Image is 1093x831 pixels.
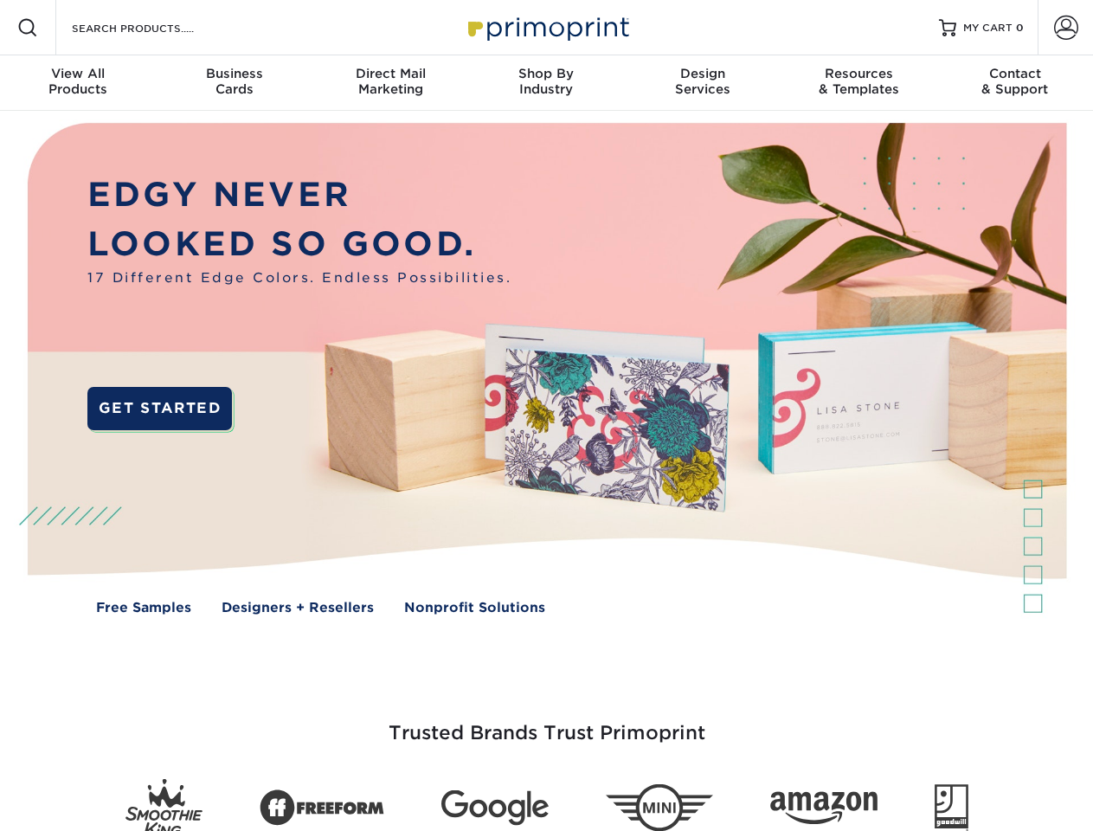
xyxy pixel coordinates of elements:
span: Design [625,66,781,81]
span: Contact [937,66,1093,81]
div: Marketing [312,66,468,97]
span: MY CART [963,21,1013,35]
a: BusinessCards [156,55,312,111]
a: Designers + Resellers [222,598,374,618]
div: & Support [937,66,1093,97]
span: Shop By [468,66,624,81]
img: Goodwill [935,784,968,831]
a: Resources& Templates [781,55,936,111]
span: Resources [781,66,936,81]
p: LOOKED SO GOOD. [87,220,511,269]
img: Google [441,790,549,826]
span: Direct Mail [312,66,468,81]
div: Cards [156,66,312,97]
a: Shop ByIndustry [468,55,624,111]
span: 0 [1016,22,1024,34]
div: Services [625,66,781,97]
a: DesignServices [625,55,781,111]
div: Industry [468,66,624,97]
p: EDGY NEVER [87,171,511,220]
img: Amazon [770,792,878,825]
img: Primoprint [460,9,633,46]
a: Free Samples [96,598,191,618]
a: Direct MailMarketing [312,55,468,111]
span: Business [156,66,312,81]
h3: Trusted Brands Trust Primoprint [41,680,1053,765]
input: SEARCH PRODUCTS..... [70,17,239,38]
a: GET STARTED [87,387,232,430]
a: Nonprofit Solutions [404,598,545,618]
a: Contact& Support [937,55,1093,111]
div: & Templates [781,66,936,97]
span: 17 Different Edge Colors. Endless Possibilities. [87,268,511,288]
